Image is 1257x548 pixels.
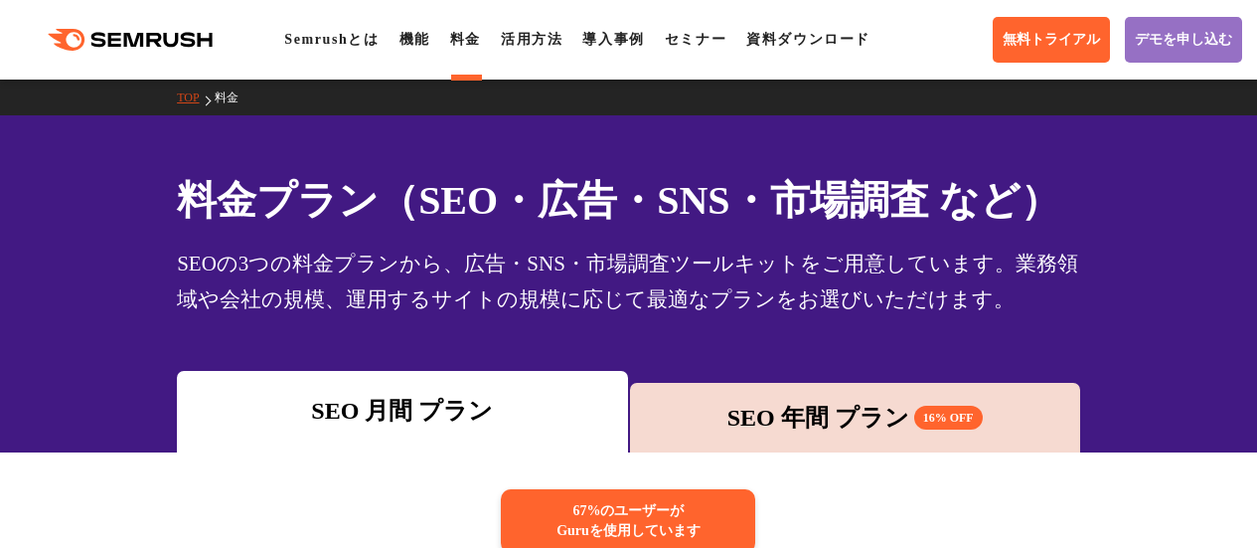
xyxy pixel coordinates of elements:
[1135,31,1232,49] span: デモを申し込む
[177,91,214,104] a: TOP
[665,32,726,47] a: セミナー
[215,91,253,104] a: 料金
[450,32,481,47] a: 料金
[640,400,1070,436] div: SEO 年間 プラン
[746,32,870,47] a: 資料ダウンロード
[993,17,1110,63] a: 無料トライアル
[914,406,983,430] span: 16% OFF
[1080,470,1235,526] iframe: Help widget launcher
[187,393,617,429] div: SEO 月間 プラン
[1003,31,1100,49] span: 無料トライアル
[284,32,379,47] a: Semrushとは
[177,171,1080,230] h1: 料金プラン（SEO・広告・SNS・市場調査 など）
[177,246,1080,317] div: SEOの3つの料金プランから、広告・SNS・市場調査ツールキットをご用意しています。業務領域や会社の規模、運用するサイトの規模に応じて最適なプランをお選びいただけます。
[501,32,562,47] a: 活用方法
[399,32,430,47] a: 機能
[1125,17,1242,63] a: デモを申し込む
[582,32,644,47] a: 導入事例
